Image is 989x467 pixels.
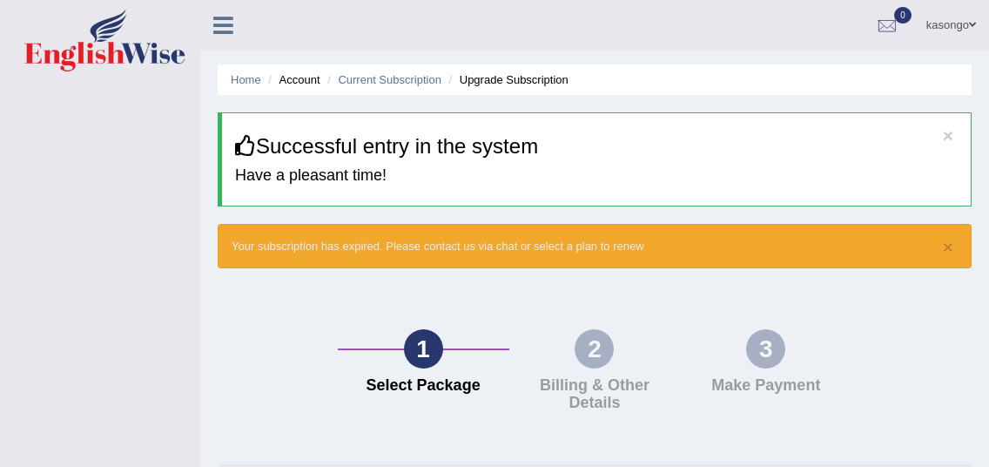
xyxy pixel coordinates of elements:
h4: Select Package [346,377,501,395]
div: Your subscription has expired. Please contact us via chat or select a plan to renew [218,224,972,268]
div: 3 [746,329,785,369]
div: 2 [575,329,614,369]
h3: Successful entry in the system [235,135,958,158]
h4: Make Payment [689,377,843,395]
h4: Have a pleasant time! [235,167,958,185]
a: Home [231,73,261,86]
li: Upgrade Subscription [445,71,569,88]
li: Account [264,71,320,88]
button: × [943,126,953,145]
a: Current Subscription [338,73,441,86]
span: 0 [894,7,912,24]
h4: Billing & Other Details [518,377,672,412]
button: × [943,238,953,256]
div: 1 [404,329,443,369]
